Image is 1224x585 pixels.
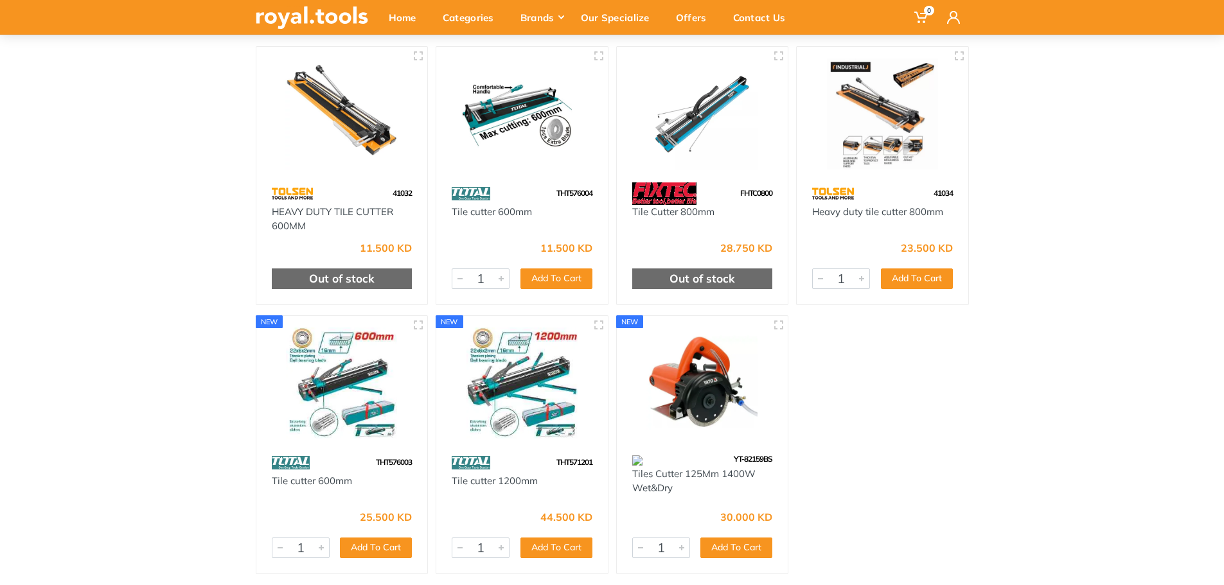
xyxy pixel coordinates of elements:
a: Tile cutter 1200mm [452,475,538,487]
div: Brands [511,4,572,31]
a: Heavy duty tile cutter 800mm [812,205,943,218]
img: Royal Tools - Heavy duty tile cutter 800mm [808,58,957,170]
div: Our Specialize [572,4,667,31]
div: Out of stock [272,268,412,289]
div: 25.500 KD [360,512,412,522]
div: Out of stock [632,268,773,289]
img: 115.webp [632,182,696,205]
div: 23.500 KD [901,243,953,253]
img: Royal Tools - Tile cutter 1200mm [448,327,596,439]
span: FHTC0800 [740,188,772,198]
span: THT576004 [556,188,592,198]
img: 86.webp [272,451,310,474]
div: new [616,315,644,328]
div: Home [380,4,434,31]
div: Categories [434,4,511,31]
img: 64.webp [272,182,314,205]
a: Tile Cutter 800mm [632,205,714,218]
button: Add To Cart [340,537,412,558]
div: 11.500 KD [360,243,412,253]
span: YT-82159BS [734,454,772,464]
button: Add To Cart [881,268,953,289]
button: Add To Cart [700,537,772,558]
div: new [256,315,283,328]
img: 86.webp [452,182,490,205]
div: 44.500 KD [540,512,592,522]
a: HEAVY DUTY TILE CUTTER 600MM [272,205,393,232]
button: Add To Cart [520,537,592,558]
img: 142.webp [632,455,643,466]
img: Royal Tools - Tile Cutter 800mm [628,58,777,170]
div: Offers [667,4,724,31]
span: 41032 [393,188,412,198]
div: 28.750 KD [720,243,772,253]
img: 86.webp [452,451,490,474]
span: 0 [924,6,934,15]
span: THT576003 [376,457,412,467]
img: Royal Tools - HEAVY DUTY TILE CUTTER 600MM [268,58,416,170]
div: new [436,315,463,328]
span: 41034 [934,188,953,198]
div: Contact Us [724,4,803,31]
a: Tiles Cutter 125Mm 1400W Wet&Dry [632,467,756,494]
button: Add To Cart [520,268,592,289]
a: Tile cutter 600mm [272,475,352,487]
img: Royal Tools - Tile cutter 600mm [448,58,596,170]
img: Royal Tools - Tile cutter 600mm [268,327,416,439]
img: royal.tools Logo [256,6,368,29]
span: THT571201 [556,457,592,467]
div: 11.500 KD [540,243,592,253]
div: 30.000 KD [720,512,772,522]
a: Tile cutter 600mm [452,205,532,218]
img: Royal Tools - Tiles Cutter 125Mm 1400W Wet&Dry [628,327,777,439]
img: 64.webp [812,182,854,205]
